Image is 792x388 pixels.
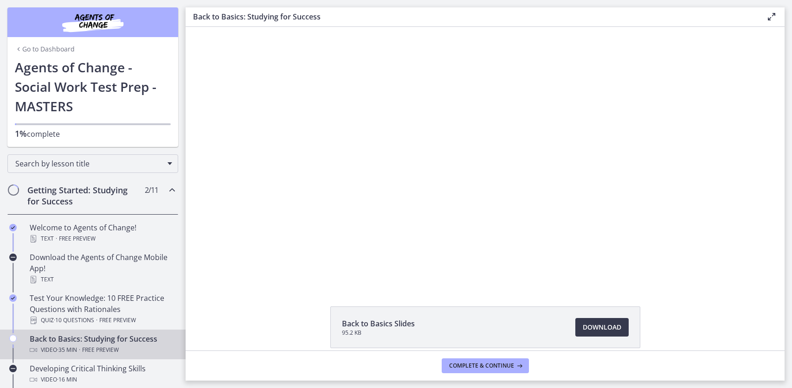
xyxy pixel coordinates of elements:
[79,344,80,356] span: ·
[37,11,148,33] img: Agents of Change Social Work Test Prep
[442,358,529,373] button: Complete & continue
[342,329,415,337] span: 95.2 KB
[30,315,174,326] div: Quiz
[342,318,415,329] span: Back to Basics Slides
[15,45,75,54] a: Go to Dashboard
[9,294,17,302] i: Completed
[82,344,119,356] span: Free preview
[30,222,174,244] div: Welcome to Agents of Change!
[59,233,96,244] span: Free preview
[30,363,174,385] div: Developing Critical Thinking Skills
[193,11,751,22] h3: Back to Basics: Studying for Success
[54,315,94,326] span: · 10 Questions
[57,344,77,356] span: · 35 min
[15,128,171,140] p: complete
[56,233,57,244] span: ·
[449,362,514,369] span: Complete & continue
[15,57,171,116] h1: Agents of Change - Social Work Test Prep - MASTERS
[15,128,27,139] span: 1%
[30,344,174,356] div: Video
[145,184,158,196] span: 2 / 11
[30,252,174,285] div: Download the Agents of Change Mobile App!
[30,274,174,285] div: Text
[15,159,163,169] span: Search by lesson title
[27,184,141,207] h2: Getting Started: Studying for Success
[99,315,136,326] span: Free preview
[30,374,174,385] div: Video
[30,233,174,244] div: Text
[96,315,97,326] span: ·
[7,154,178,173] div: Search by lesson title
[9,224,17,231] i: Completed
[30,333,174,356] div: Back to Basics: Studying for Success
[575,318,629,337] a: Download
[186,27,785,285] iframe: To enrich screen reader interactions, please activate Accessibility in Grammarly extension settings
[583,322,621,333] span: Download
[30,293,174,326] div: Test Your Knowledge: 10 FREE Practice Questions with Rationales
[57,374,77,385] span: · 16 min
